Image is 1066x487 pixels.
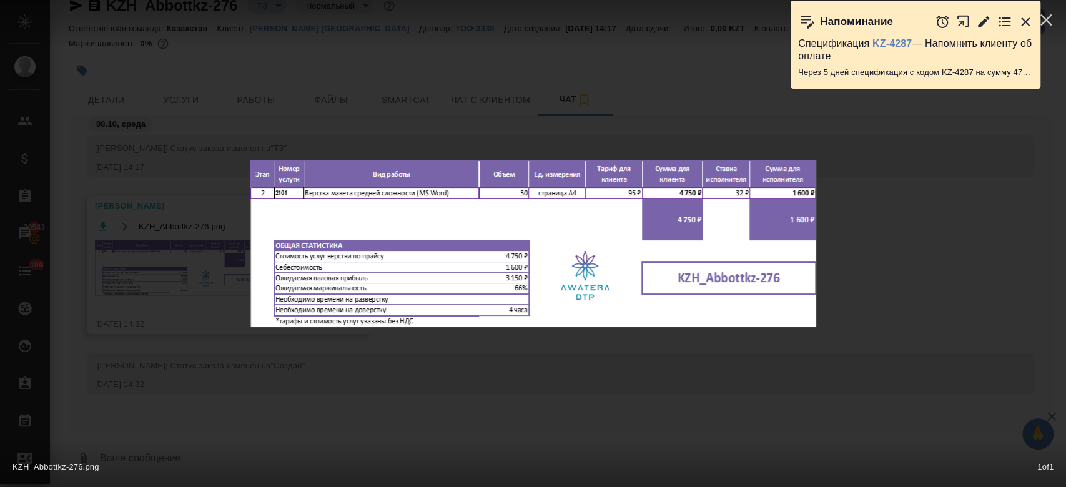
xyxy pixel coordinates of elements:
[820,16,893,28] p: Напоминание
[1018,14,1033,29] button: Закрыть
[956,8,970,35] button: Открыть в новой вкладке
[1037,460,1054,475] span: 1 of 1
[935,14,950,29] button: Отложить
[12,462,99,471] span: KZH_Abbottkz-276.png
[798,37,1033,62] p: Спецификация — Напомнить клиенту об оплате
[976,14,991,29] button: Редактировать
[798,66,1033,79] p: Через 5 дней спецификация с кодом KZ-4287 на сумму 474372.82 KZT будет просрочена
[997,14,1012,29] button: Перейти в todo
[250,160,816,327] img: KZH_Abbottkz-276.png
[872,38,912,49] a: KZ-4287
